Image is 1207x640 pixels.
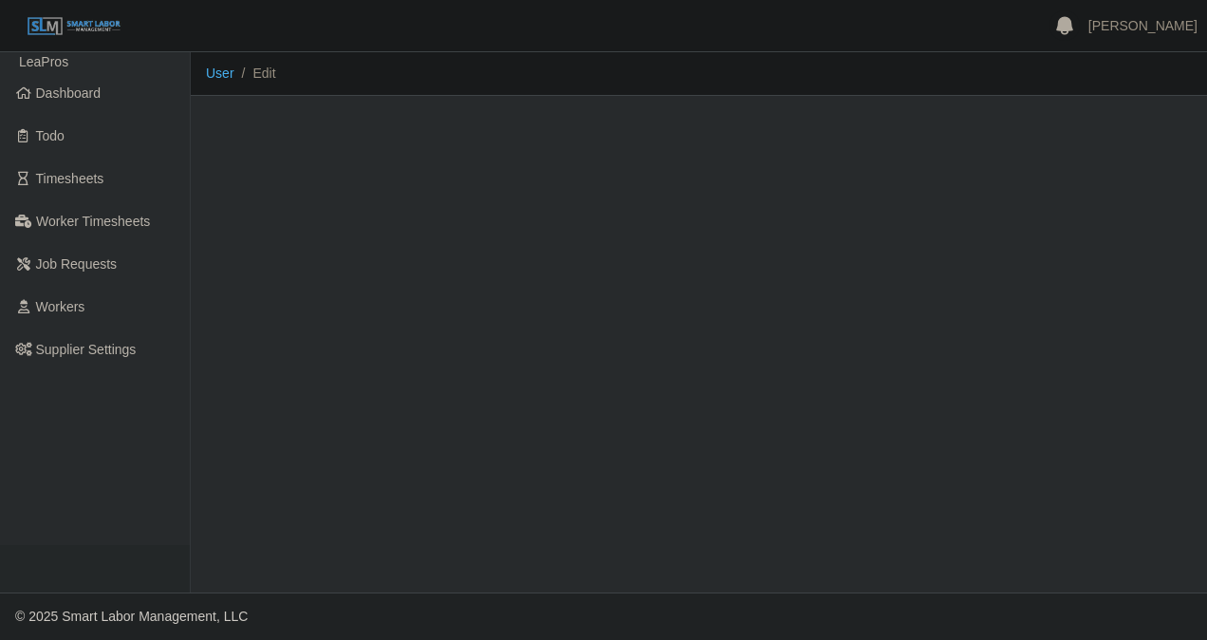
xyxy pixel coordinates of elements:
span: © 2025 Smart Labor Management, LLC [15,609,248,624]
img: SLM Logo [27,16,121,37]
span: Supplier Settings [36,342,137,357]
span: Workers [36,299,85,314]
a: [PERSON_NAME] [1088,16,1198,36]
span: Job Requests [36,256,118,272]
span: Worker Timesheets [36,214,150,229]
span: Todo [36,128,65,143]
span: Timesheets [36,171,104,186]
span: Dashboard [36,85,102,101]
a: User [206,66,234,81]
li: Edit [234,64,276,84]
span: LeaPros [19,54,68,69]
